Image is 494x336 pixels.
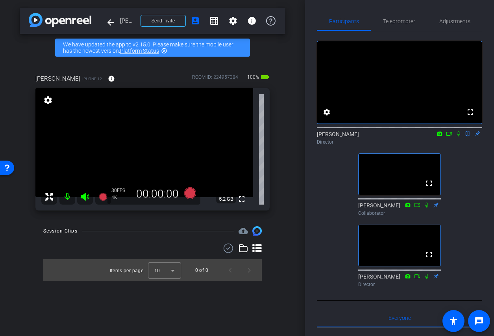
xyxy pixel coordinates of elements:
span: 100% [246,71,260,83]
mat-icon: accessibility [449,316,458,326]
span: Destinations for your clips [239,226,248,236]
mat-icon: cloud_upload [239,226,248,236]
mat-icon: battery_std [260,72,270,82]
div: We have updated the app to v2.15.0. Please make sure the mobile user has the newest version. [55,39,250,57]
mat-icon: info [108,75,115,82]
mat-icon: account_box [191,16,200,26]
mat-icon: fullscreen [424,179,434,188]
mat-icon: grid_on [209,16,219,26]
div: Session Clips [43,227,78,235]
span: Participants [329,18,359,24]
mat-icon: flip [463,130,473,137]
div: ROOM ID: 224957384 [192,74,238,85]
span: [PERSON_NAME] [120,13,136,29]
mat-icon: settings [322,107,331,117]
mat-icon: highlight_off [161,48,167,54]
a: Platform Status [120,48,159,54]
div: 0 of 0 [195,266,208,274]
mat-icon: settings [228,16,238,26]
img: app-logo [29,13,91,27]
button: Previous page [221,261,240,280]
span: iPhone 12 [82,76,102,82]
span: [PERSON_NAME] [35,74,80,83]
button: Send invite [141,15,186,27]
span: Everyone [389,315,411,321]
mat-icon: arrow_back [106,18,115,27]
mat-icon: fullscreen [237,194,246,204]
mat-icon: info [247,16,257,26]
img: Session clips [252,226,262,236]
mat-icon: fullscreen [466,107,475,117]
span: FPS [117,188,125,193]
div: 4K [111,194,131,201]
span: Adjustments [439,18,470,24]
div: Items per page: [110,267,145,275]
button: Next page [240,261,259,280]
div: Director [317,138,482,146]
span: Teleprompter [383,18,415,24]
mat-icon: fullscreen [424,250,434,259]
div: 30 [111,187,131,194]
div: Collaborator [358,210,441,217]
div: [PERSON_NAME] [317,130,482,146]
span: Send invite [152,18,175,24]
mat-icon: settings [43,96,54,105]
div: [PERSON_NAME] [358,201,441,217]
div: Director [358,281,441,288]
div: 00:00:00 [131,187,184,201]
div: [PERSON_NAME] [358,273,441,288]
mat-icon: message [474,316,484,326]
span: 5.2 GB [216,194,236,204]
